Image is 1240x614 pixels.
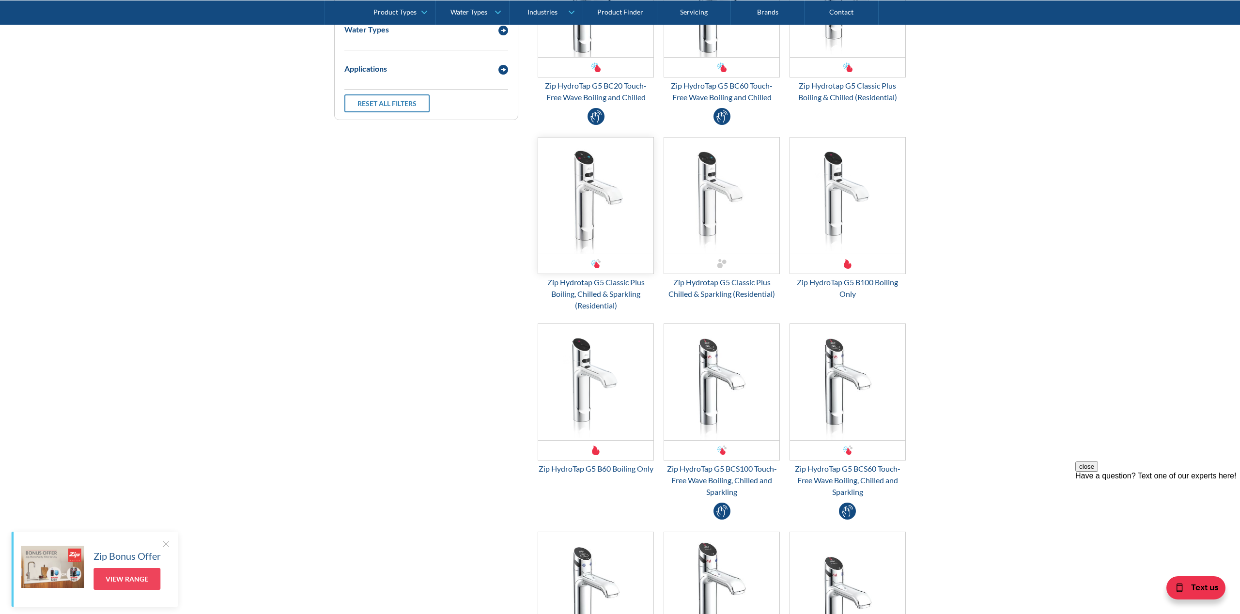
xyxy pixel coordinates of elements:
div: Zip HydroTap G5 B60 Boiling Only [538,463,654,475]
a: Zip Hydrotap G5 Classic Plus Chilled & Sparkling (Residential)Zip Hydrotap G5 Classic Plus Chille... [664,137,780,300]
div: Zip HydroTap G5 BC20 Touch-Free Wave Boiling and Chilled [538,80,654,103]
img: Zip Hydrotap G5 Classic Plus Boiling, Chilled & Sparkling (Residential) [538,138,653,254]
div: Zip HydroTap G5 BC60 Touch-Free Wave Boiling and Chilled [664,80,780,103]
a: Zip Hydrotap G5 Classic Plus Boiling, Chilled & Sparkling (Residential)Zip Hydrotap G5 Classic Pl... [538,137,654,311]
img: Zip Hydrotap G5 Classic Plus Chilled & Sparkling (Residential) [664,138,779,254]
div: Water Types [450,8,487,16]
img: Zip HydroTap G5 B100 Boiling Only [790,138,905,254]
div: Applications [344,63,387,75]
a: Zip HydroTap G5 B100 Boiling OnlyZip HydroTap G5 B100 Boiling Only [790,137,906,300]
h5: Zip Bonus Offer [93,549,161,563]
a: Zip HydroTap G5 B60 Boiling Only Zip HydroTap G5 B60 Boiling Only [538,323,654,475]
div: Product Types [373,8,417,16]
div: Zip Hydrotap G5 Classic Plus Boiling & Chilled (Residential) [790,80,906,103]
div: Zip Hydrotap G5 Classic Plus Boiling, Chilled & Sparkling (Residential) [538,276,654,311]
img: Zip HydroTap G5 B60 Boiling Only [538,324,653,440]
a: View Range [93,568,160,590]
iframe: podium webchat widget bubble [1162,566,1240,614]
div: Zip HydroTap G5 B100 Boiling Only [790,276,906,300]
div: Industries [527,8,558,16]
a: Reset all filters [344,94,430,112]
img: Zip HydroTap G5 BCS60 Touch-Free Wave Boiling, Chilled and Sparkling [790,324,905,440]
img: Zip Bonus Offer [21,546,84,588]
iframe: podium webchat widget prompt [1075,461,1240,578]
img: Zip HydroTap G5 BCS100 Touch-Free Wave Boiling, Chilled and Sparkling [664,324,779,440]
div: Zip Hydrotap G5 Classic Plus Chilled & Sparkling (Residential) [664,276,780,300]
a: Zip HydroTap G5 BCS100 Touch-Free Wave Boiling, Chilled and SparklingZip HydroTap G5 BCS100 Touch... [664,323,780,498]
a: Zip HydroTap G5 BCS60 Touch-Free Wave Boiling, Chilled and SparklingZip HydroTap G5 BCS60 Touch-F... [790,323,906,498]
div: Zip HydroTap G5 BCS100 Touch-Free Wave Boiling, Chilled and Sparkling [664,463,780,498]
div: Water Types [344,24,389,35]
div: Zip HydroTap G5 BCS60 Touch-Free Wave Boiling, Chilled and Sparkling [790,463,906,498]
